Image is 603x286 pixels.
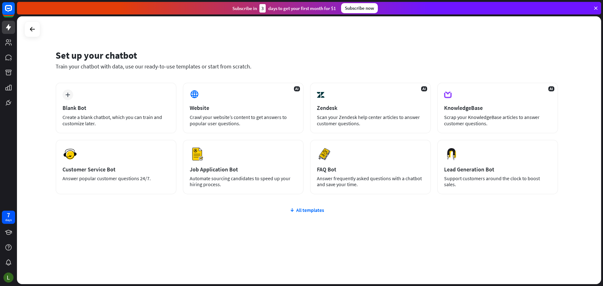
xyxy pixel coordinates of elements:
[65,93,70,97] i: plus
[56,63,558,70] div: Train your chatbot with data, use our ready-to-use templates or start from scratch.
[190,114,297,127] div: Crawl your website’s content to get answers to popular user questions.
[421,86,427,91] span: AI
[317,166,424,173] div: FAQ Bot
[62,175,170,181] div: Answer popular customer questions 24/7.
[190,175,297,187] div: Automate sourcing candidates to speed up your hiring process.
[232,4,336,13] div: Subscribe in days to get your first month for $1
[7,212,10,218] div: 7
[444,104,551,111] div: KnowledgeBase
[294,86,300,91] span: AI
[56,49,558,61] div: Set up your chatbot
[2,211,15,224] a: 7 days
[548,86,554,91] span: AI
[62,114,170,127] div: Create a blank chatbot, which you can train and customize later.
[5,218,12,222] div: days
[341,3,378,13] div: Subscribe now
[444,175,551,187] div: Support customers around the clock to boost sales.
[317,114,424,127] div: Scan your Zendesk help center articles to answer customer questions.
[259,4,266,13] div: 3
[190,166,297,173] div: Job Application Bot
[317,175,424,187] div: Answer frequently asked questions with a chatbot and save your time.
[444,166,551,173] div: Lead Generation Bot
[56,207,558,213] div: All templates
[190,104,297,111] div: Website
[444,114,551,127] div: Scrap your KnowledgeBase articles to answer customer questions.
[62,166,170,173] div: Customer Service Bot
[62,104,170,111] div: Blank Bot
[317,104,424,111] div: Zendesk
